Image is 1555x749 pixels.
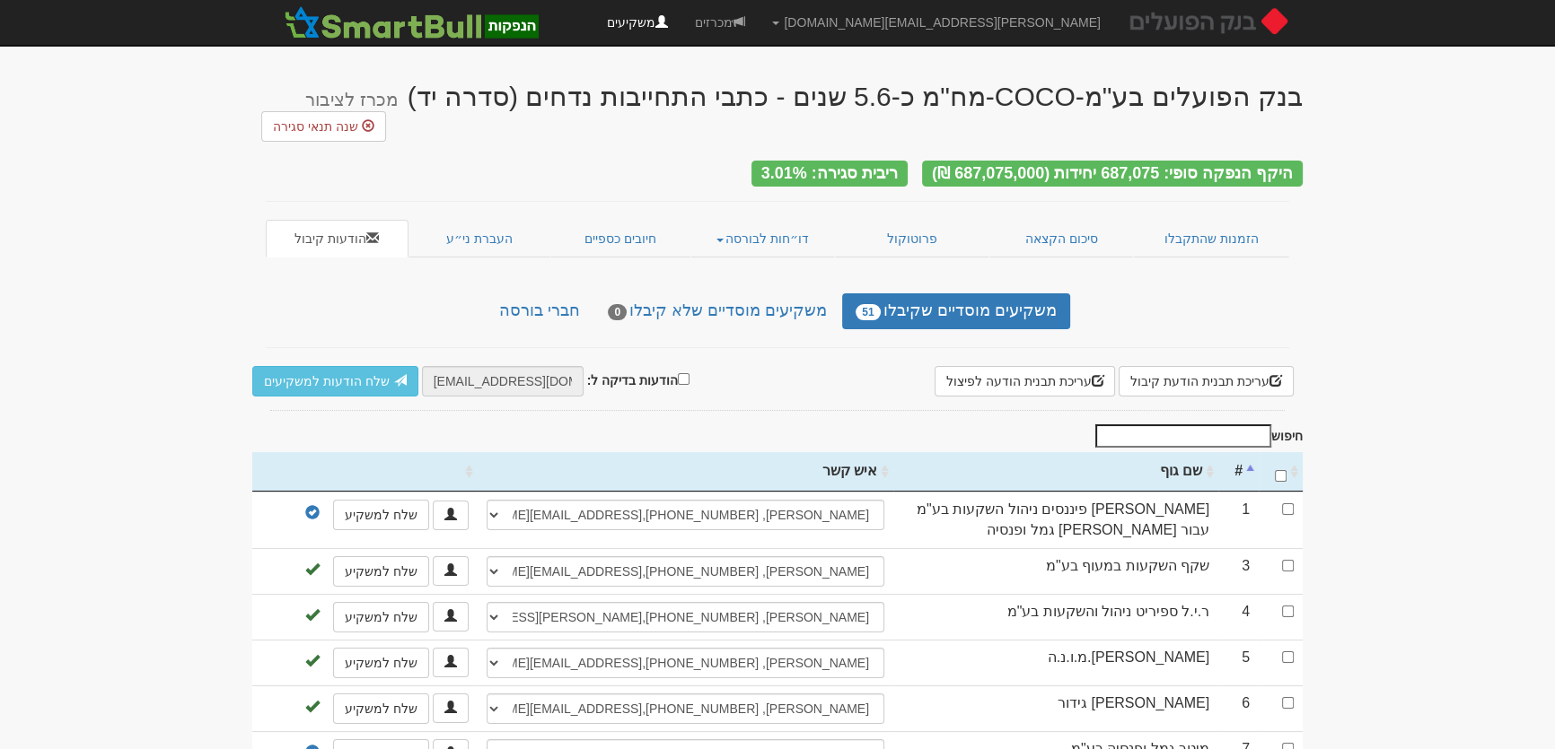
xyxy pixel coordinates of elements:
[608,304,627,320] span: 0
[893,492,1218,548] td: [PERSON_NAME] פיננסים ניהול השקעות בע"מ עבור [PERSON_NAME] גמל ופנסיה
[1089,424,1303,448] label: חיפוש
[989,220,1134,257] a: סיכום הקצאה
[550,220,690,257] a: חיובים כספיים
[1218,640,1259,685] td: 5
[1095,424,1271,448] input: חיפוש
[333,500,429,530] a: שלח למשקיע
[594,293,840,329] a: משקיעים מוסדיים שלא קיבלו0
[1218,685,1259,731] td: 6
[333,693,429,724] a: שלח למשקיע
[305,90,398,109] small: מכרז לציבור
[1218,492,1259,548] td: 1
[1259,452,1303,492] th: : activate to sort column ascending
[261,111,386,142] button: שנה תנאי סגירה
[1218,548,1259,594] td: 3
[485,293,593,329] a: חברי בורסה
[893,452,1218,492] th: שם גוף: activate to sort column ascending
[922,161,1303,187] div: היקף הנפקה סופי: 687,075 יחידות (687,075,000 ₪)
[842,293,1069,329] a: משקיעים מוסדיים שקיבלו51
[478,452,893,492] th: איש קשר: activate to sort column ascending
[751,161,908,187] div: ריבית סגירה: 3.01%
[893,685,1218,731] td: [PERSON_NAME] גידור
[1218,452,1259,492] th: #: activate to sort column descending
[333,602,429,632] a: שלח למשקיע
[266,220,409,257] a: הודעות קיבול
[1119,366,1294,396] button: עריכת תבנית הודעת קיבול
[893,640,1218,685] td: [PERSON_NAME].מ.ו.נ.ה
[935,366,1116,396] button: עריכת תבנית הודעה לפיצול
[690,220,836,257] a: דו״חות לבורסה
[333,648,429,678] a: שלח למשקיע
[1133,220,1289,257] a: הזמנות שהתקבלו
[678,373,690,385] input: הודעות בדיקה ל:
[273,119,358,134] span: שנה תנאי סגירה
[856,304,880,320] span: 51
[835,220,989,257] a: פרוטוקול
[333,556,429,587] a: שלח למשקיע
[893,594,1218,640] td: ר.י.ל ספיריט ניהול והשקעות בע"מ
[252,452,478,492] th: : activate to sort column ascending
[279,4,543,40] img: SmartBull Logo
[409,220,551,257] a: העברת ני״ע
[305,82,1303,111] div: בנק הפועלים בע"מ-COCO-מח"מ כ-5.6 שנים - כתבי התחייבות נדחים (סדרה יד)
[252,366,418,396] a: שלח הודעות למשקיעים
[893,548,1218,594] td: שקף השקעות במעוף בע"מ
[587,370,690,389] label: הודעות בדיקה ל:
[1218,594,1259,640] td: 4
